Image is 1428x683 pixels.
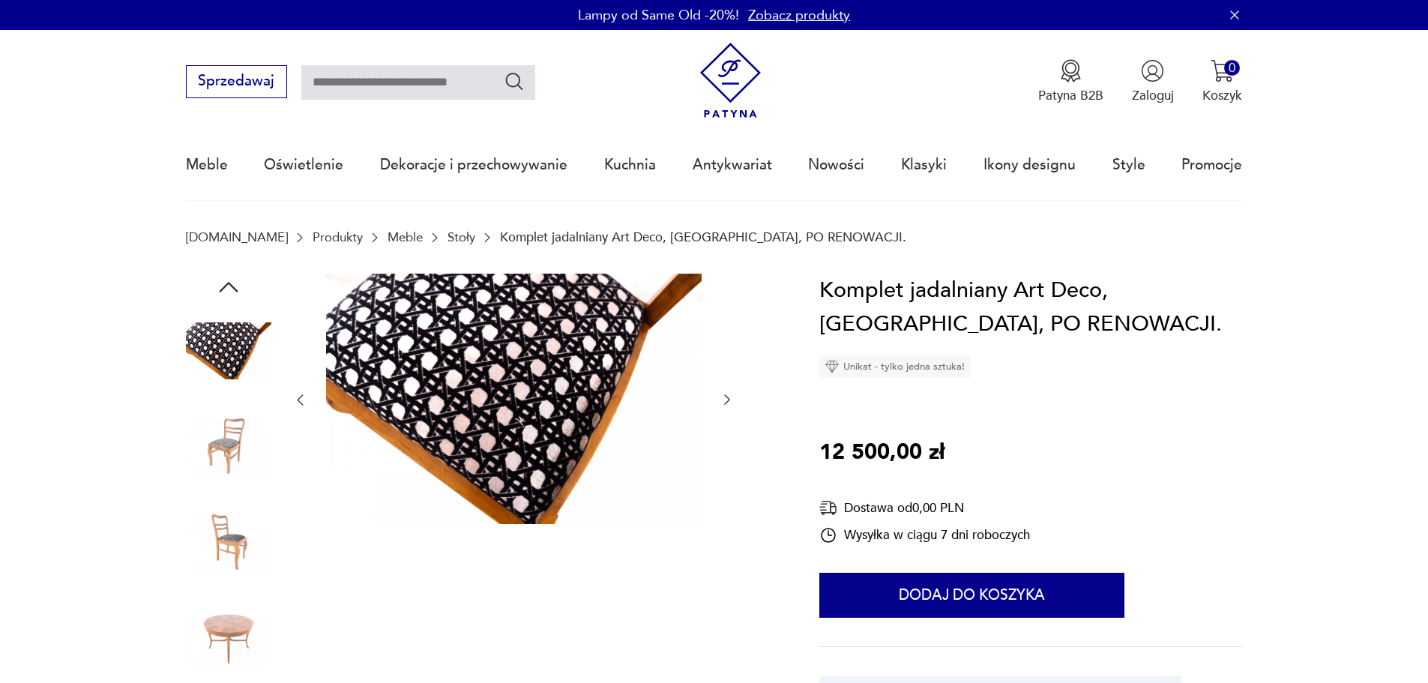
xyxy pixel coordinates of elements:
[604,130,656,199] a: Kuchnia
[1132,87,1174,104] p: Zaloguj
[186,130,228,199] a: Meble
[380,130,567,199] a: Dekoracje i przechowywanie
[186,595,271,680] img: Zdjęcie produktu Komplet jadalniany Art Deco, Polska, PO RENOWACJI.
[819,355,971,378] div: Unikat - tylko jedna sztuka!
[186,76,287,88] a: Sprzedawaj
[264,130,343,199] a: Oświetlenie
[1141,59,1164,82] img: Ikonka użytkownika
[825,360,839,373] img: Ikona diamentu
[819,573,1124,618] button: Dodaj do koszyka
[901,130,947,199] a: Klasyki
[578,6,739,25] p: Lampy od Same Old -20%!
[313,230,363,244] a: Produkty
[1038,59,1103,104] button: Patyna B2B
[1132,59,1174,104] button: Zaloguj
[693,130,772,199] a: Antykwariat
[326,274,702,524] img: Zdjęcie produktu Komplet jadalniany Art Deco, Polska, PO RENOWACJI.
[1211,59,1234,82] img: Ikona koszyka
[1202,87,1242,104] p: Koszyk
[819,526,1030,544] div: Wysyłka w ciągu 7 dni roboczych
[1224,60,1240,76] div: 0
[186,230,288,244] a: [DOMAIN_NAME]
[693,43,768,118] img: Patyna - sklep z meblami i dekoracjami vintage
[500,230,906,244] p: Komplet jadalniany Art Deco, [GEOGRAPHIC_DATA], PO RENOWACJI.
[1059,59,1082,82] img: Ikona medalu
[1202,59,1242,104] button: 0Koszyk
[819,499,837,517] img: Ikona dostawy
[504,70,525,92] button: Szukaj
[186,308,271,394] img: Zdjęcie produktu Komplet jadalniany Art Deco, Polska, PO RENOWACJI.
[983,130,1076,199] a: Ikony designu
[448,230,475,244] a: Stoły
[1112,130,1145,199] a: Style
[819,436,945,470] p: 12 500,00 zł
[748,6,850,25] a: Zobacz produkty
[186,65,287,98] button: Sprzedawaj
[186,403,271,489] img: Zdjęcie produktu Komplet jadalniany Art Deco, Polska, PO RENOWACJI.
[819,274,1242,342] h1: Komplet jadalniany Art Deco, [GEOGRAPHIC_DATA], PO RENOWACJI.
[808,130,864,199] a: Nowości
[186,499,271,585] img: Zdjęcie produktu Komplet jadalniany Art Deco, Polska, PO RENOWACJI.
[388,230,423,244] a: Meble
[1038,59,1103,104] a: Ikona medaluPatyna B2B
[819,499,1030,517] div: Dostawa od 0,00 PLN
[1181,130,1242,199] a: Promocje
[1038,87,1103,104] p: Patyna B2B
